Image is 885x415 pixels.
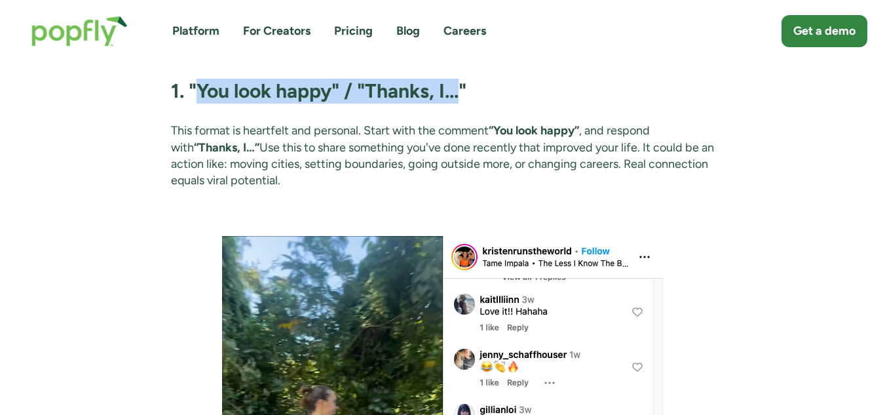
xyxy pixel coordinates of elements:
a: For Creators [243,23,311,39]
p: This format is heartfelt and personal. Start with the comment , and respond with Use this to shar... [171,123,714,189]
strong: “You look happy” [489,123,579,138]
a: Careers [443,23,486,39]
strong: “Thanks, I…” [194,140,259,155]
a: Get a demo [781,15,867,47]
a: Blog [396,23,420,39]
strong: 1. "You look happy" / "Thanks, I..." [171,79,466,103]
a: Pricing [334,23,373,39]
a: Platform [172,23,219,39]
div: Get a demo [793,23,856,39]
a: home [18,3,141,60]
